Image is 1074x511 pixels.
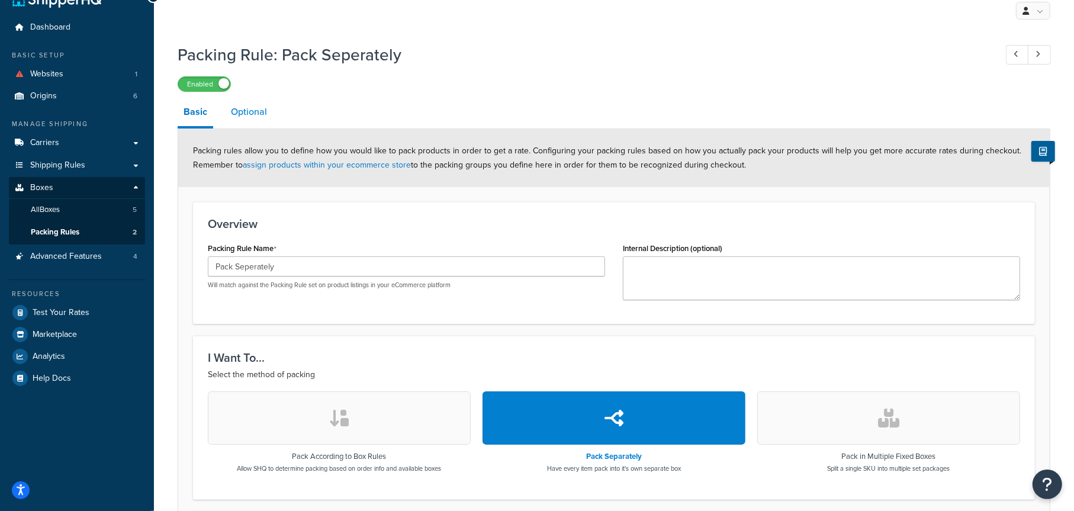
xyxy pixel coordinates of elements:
[30,183,53,193] span: Boxes
[31,205,60,215] span: All Boxes
[30,252,102,262] span: Advanced Features
[237,452,442,461] h3: Pack According to Box Rules
[9,17,145,38] a: Dashboard
[133,227,137,237] span: 2
[178,77,230,91] label: Enabled
[9,221,145,243] a: Packing Rules2
[9,50,145,60] div: Basic Setup
[9,246,145,268] li: Advanced Features
[30,23,70,33] span: Dashboard
[828,452,950,461] h3: Pack in Multiple Fixed Boxes
[133,252,137,262] span: 4
[135,69,137,79] span: 1
[547,464,681,473] p: Have every item pack into it's own separate box
[1031,141,1055,162] button: Show Help Docs
[30,69,63,79] span: Websites
[208,217,1020,230] h3: Overview
[9,346,145,367] a: Analytics
[178,43,984,66] h1: Packing Rule: Pack Seperately
[33,308,89,318] span: Test Your Rates
[9,302,145,323] a: Test Your Rates
[9,177,145,199] a: Boxes
[193,144,1021,171] span: Packing rules allow you to define how you would like to pack products in order to get a rate. Con...
[30,91,57,101] span: Origins
[9,289,145,299] div: Resources
[547,452,681,461] h3: Pack Separately
[9,119,145,129] div: Manage Shipping
[178,98,213,128] a: Basic
[1033,470,1062,499] button: Open Resource Center
[243,159,411,171] a: assign products within your ecommerce store
[208,368,1020,382] p: Select the method of packing
[623,244,722,253] label: Internal Description (optional)
[1028,45,1051,65] a: Next Record
[9,221,145,243] li: Packing Rules
[828,464,950,473] p: Split a single SKU into multiple set packages
[33,352,65,362] span: Analytics
[30,138,59,148] span: Carriers
[9,132,145,154] a: Carriers
[9,324,145,345] a: Marketplace
[9,177,145,245] li: Boxes
[208,351,1020,364] h3: I Want To...
[9,246,145,268] a: Advanced Features4
[33,374,71,384] span: Help Docs
[208,244,276,253] label: Packing Rule Name
[9,368,145,389] a: Help Docs
[208,281,605,290] p: Will match against the Packing Rule set on product listings in your eCommerce platform
[225,98,273,126] a: Optional
[33,330,77,340] span: Marketplace
[31,227,79,237] span: Packing Rules
[9,85,145,107] a: Origins6
[9,63,145,85] a: Websites1
[9,85,145,107] li: Origins
[1006,45,1029,65] a: Previous Record
[237,464,442,473] p: Allow SHQ to determine packing based on order info and available boxes
[9,199,145,221] a: AllBoxes5
[133,91,137,101] span: 6
[133,205,137,215] span: 5
[9,155,145,176] a: Shipping Rules
[30,160,85,171] span: Shipping Rules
